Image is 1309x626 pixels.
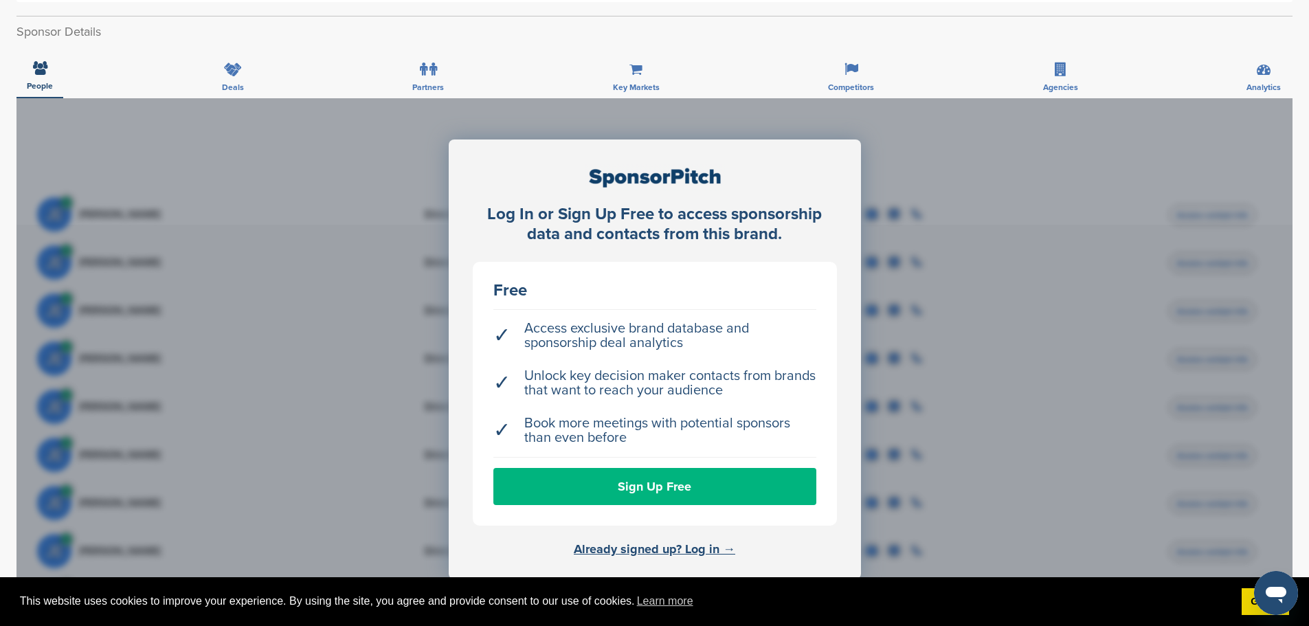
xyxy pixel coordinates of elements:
[635,591,695,612] a: learn more about cookies
[493,468,816,505] a: Sign Up Free
[473,205,837,245] div: Log In or Sign Up Free to access sponsorship data and contacts from this brand.
[493,328,511,343] span: ✓
[493,315,816,357] li: Access exclusive brand database and sponsorship deal analytics
[493,362,816,405] li: Unlock key decision maker contacts from brands that want to reach your audience
[16,23,1293,41] h2: Sponsor Details
[574,541,735,557] a: Already signed up? Log in →
[828,83,874,91] span: Competitors
[493,410,816,452] li: Book more meetings with potential sponsors than even before
[493,376,511,390] span: ✓
[493,423,511,438] span: ✓
[493,282,816,299] div: Free
[1043,83,1078,91] span: Agencies
[1254,571,1298,615] iframe: Button to launch messaging window
[1246,83,1281,91] span: Analytics
[613,83,660,91] span: Key Markets
[222,83,244,91] span: Deals
[1242,588,1289,616] a: dismiss cookie message
[20,591,1231,612] span: This website uses cookies to improve your experience. By using the site, you agree and provide co...
[412,83,444,91] span: Partners
[27,82,53,90] span: People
